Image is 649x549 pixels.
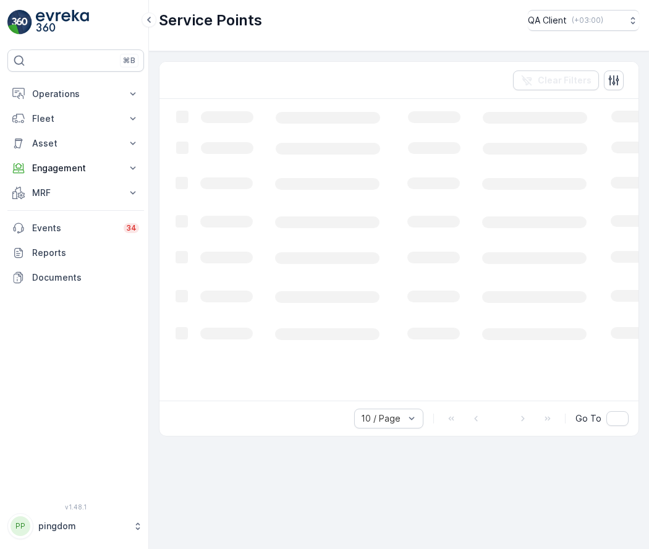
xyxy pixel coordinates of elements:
span: Go To [575,412,601,425]
p: pingdom [38,520,127,532]
button: MRF [7,181,144,205]
button: PPpingdom [7,513,144,539]
p: Operations [32,88,119,100]
a: Documents [7,265,144,290]
p: Engagement [32,162,119,174]
button: Clear Filters [513,70,599,90]
p: Reports [32,247,139,259]
img: logo_light-DOdMpM7g.png [36,10,89,35]
p: Clear Filters [538,74,592,87]
p: Events [32,222,116,234]
img: logo [7,10,32,35]
p: Service Points [159,11,262,30]
p: MRF [32,187,119,199]
button: Operations [7,82,144,106]
p: ( +03:00 ) [572,15,603,25]
a: Reports [7,240,144,265]
button: Engagement [7,156,144,181]
p: Asset [32,137,119,150]
p: Documents [32,271,139,284]
span: v 1.48.1 [7,503,144,511]
button: Fleet [7,106,144,131]
div: PP [11,516,30,536]
p: ⌘B [123,56,135,66]
button: Asset [7,131,144,156]
button: QA Client(+03:00) [528,10,639,31]
p: Fleet [32,113,119,125]
a: Events34 [7,216,144,240]
p: 34 [126,223,137,233]
p: QA Client [528,14,567,27]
